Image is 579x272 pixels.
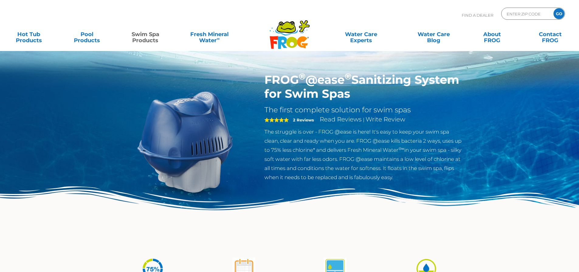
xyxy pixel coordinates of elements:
a: Swim SpaProducts [123,28,168,40]
sup: ® [345,71,351,82]
a: Water CareExperts [324,28,398,40]
strong: 2 Reviews [293,117,314,122]
a: Water CareBlog [411,28,456,40]
p: Find A Dealer [462,8,493,23]
a: Fresh MineralWater∞ [181,28,238,40]
a: Hot TubProducts [6,28,51,40]
a: PoolProducts [64,28,110,40]
input: GO [553,8,564,19]
a: ContactFROG [528,28,573,40]
a: AboutFROG [469,28,515,40]
h1: FROG @ease Sanitizing System for Swim Spas [264,73,463,101]
img: ss-@ease-hero.png [116,73,256,212]
h2: The first complete solution for swim spas [264,105,463,114]
sup: ®∞ [398,146,404,151]
a: Write Review [366,116,405,123]
span: 5 [264,117,289,122]
p: The struggle is over - FROG @ease is here! It's easy to keep your swim spa clean, clear and ready... [264,127,463,182]
sup: ∞ [217,36,220,41]
span: | [363,117,364,123]
a: Read Reviews [320,116,362,123]
img: Frog Products Logo [266,12,313,49]
sup: ® [299,71,305,82]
